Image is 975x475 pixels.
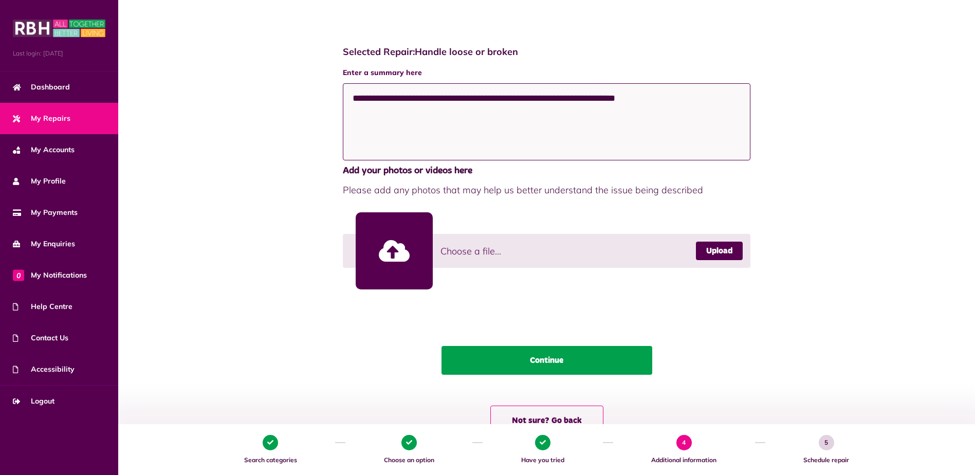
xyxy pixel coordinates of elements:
span: 3 [535,435,550,450]
span: Add your photos or videos here [343,164,751,178]
span: Additional information [618,455,750,465]
span: My Enquiries [13,239,75,249]
span: Have you tried [488,455,597,465]
span: Please add any photos that may help us better understand the issue being described [343,183,751,197]
span: Help Centre [13,301,72,312]
span: Choose an option [351,455,467,465]
span: Search categories [211,455,330,465]
span: Last login: [DATE] [13,49,105,58]
span: Logout [13,396,54,407]
button: Not sure? Go back [490,406,603,435]
span: My Accounts [13,144,75,155]
span: 5 [819,435,834,450]
span: Accessibility [13,364,75,375]
h4: Selected Repair: Handle loose or broken [343,46,751,58]
label: Enter a summary here [343,67,751,78]
a: Upload [696,242,743,260]
span: My Profile [13,176,66,187]
span: Choose a file... [440,244,501,258]
button: Continue [441,346,652,375]
span: My Notifications [13,270,87,281]
span: Contact Us [13,333,68,343]
span: 1 [263,435,278,450]
img: MyRBH [13,18,105,39]
span: Schedule repair [770,455,882,465]
span: My Payments [13,207,78,218]
span: 0 [13,269,24,281]
span: My Repairs [13,113,70,124]
span: 2 [401,435,417,450]
span: 4 [676,435,692,450]
span: Dashboard [13,82,70,93]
